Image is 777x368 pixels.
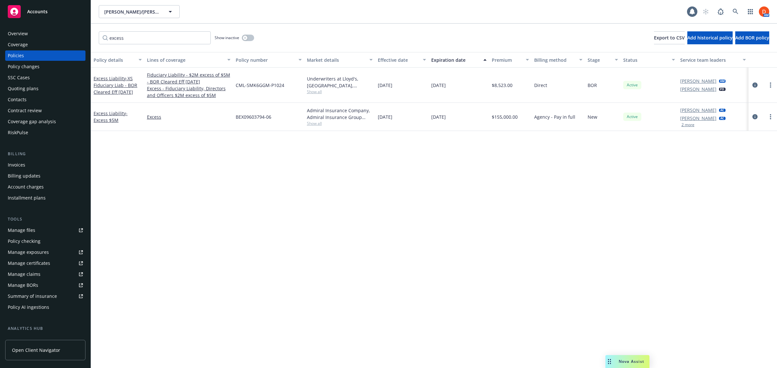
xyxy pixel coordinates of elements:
div: Policy checking [8,236,40,246]
a: Switch app [744,5,757,18]
div: Drag to move [605,355,614,368]
span: Active [626,114,639,120]
div: Contacts [8,94,27,105]
button: 2 more [681,123,694,127]
a: Manage claims [5,269,85,279]
a: Start snowing [699,5,712,18]
span: [DATE] [378,114,392,120]
a: Fiduciary Liability - $2M excess of $5M - BOR Cleared Eff [DATE] [147,71,231,85]
button: Market details [304,52,376,68]
div: Tools [5,216,85,222]
a: Loss summary generator [5,334,85,345]
a: Quoting plans [5,83,85,94]
span: Nova Assist [619,359,644,364]
div: Policies [8,50,24,61]
div: Underwriters at Lloyd's, [GEOGRAPHIC_DATA], [PERSON_NAME] of [GEOGRAPHIC_DATA] [307,75,373,89]
div: Manage files [8,225,35,235]
a: Invoices [5,160,85,170]
button: Policy number [233,52,304,68]
div: Contract review [8,105,42,116]
span: [PERSON_NAME]/[PERSON_NAME] Construction, Inc. [104,8,160,15]
a: Manage exposures [5,247,85,257]
div: Status [623,57,668,63]
div: Manage exposures [8,247,49,257]
button: [PERSON_NAME]/[PERSON_NAME] Construction, Inc. [99,5,180,18]
button: Premium [489,52,532,68]
a: Excess - Fiduciary Liability, Directors and Officers $2M excess of $5M [147,85,231,99]
a: Account charges [5,182,85,192]
div: Effective date [378,57,419,63]
div: Manage certificates [8,258,50,268]
a: Report a Bug [714,5,727,18]
div: Billing [5,151,85,157]
button: Effective date [375,52,429,68]
div: Account charges [8,182,44,192]
a: more [767,113,774,121]
div: Billing updates [8,171,40,181]
a: [PERSON_NAME] [680,115,716,122]
div: RiskPulse [8,127,28,138]
a: Manage BORs [5,280,85,290]
a: Installment plans [5,193,85,203]
a: SSC Cases [5,72,85,83]
span: Active [626,82,639,88]
button: Policy details [91,52,144,68]
a: Manage files [5,225,85,235]
span: [DATE] [431,82,446,89]
button: Billing method [532,52,585,68]
span: Export to CSV [654,35,685,41]
a: Policy AI ingestions [5,302,85,312]
a: Summary of insurance [5,291,85,301]
a: Contacts [5,94,85,105]
div: Stage [588,57,611,63]
a: Excess Liability [94,110,128,123]
span: Agency - Pay in full [534,114,575,120]
a: Policy checking [5,236,85,246]
a: [PERSON_NAME] [680,107,716,114]
span: BEX09603794-06 [236,114,271,120]
a: Policies [5,50,85,61]
button: Lines of coverage [144,52,233,68]
div: Policy changes [8,61,39,72]
div: Coverage gap analysis [8,116,56,127]
div: Policy details [94,57,135,63]
span: CML-SMK6GGM-P1024 [236,82,284,89]
button: Status [621,52,678,68]
a: Coverage [5,39,85,50]
div: Lines of coverage [147,57,223,63]
button: Export to CSV [654,31,685,44]
div: Installment plans [8,193,46,203]
div: Summary of insurance [8,291,57,301]
div: Expiration date [431,57,479,63]
span: - XS Fiduciary Liab - BOR Cleared Eff [DATE] [94,75,137,95]
div: Admiral Insurance Company, Admiral Insurance Group ([PERSON_NAME] Corporation), Brown & Riding In... [307,107,373,121]
span: $8,523.00 [492,82,512,89]
span: Show all [307,121,373,126]
span: Add historical policy [687,35,733,41]
input: Filter by keyword... [99,31,211,44]
div: Premium [492,57,522,63]
a: Manage certificates [5,258,85,268]
a: Accounts [5,3,85,21]
a: Contract review [5,105,85,116]
div: Service team leaders [680,57,739,63]
span: BOR [588,82,597,89]
a: circleInformation [751,113,759,121]
button: Expiration date [429,52,489,68]
button: Service team leaders [678,52,749,68]
div: SSC Cases [8,72,30,83]
span: Show all [307,89,373,94]
span: Open Client Navigator [12,347,60,353]
div: Manage claims [8,269,40,279]
a: Search [729,5,742,18]
button: Add BOR policy [735,31,769,44]
span: New [588,114,597,120]
img: photo [759,6,769,17]
div: Invoices [8,160,25,170]
button: Stage [585,52,621,68]
button: Nova Assist [605,355,649,368]
a: Overview [5,28,85,39]
div: Policy AI ingestions [8,302,49,312]
span: Show inactive [215,35,239,40]
a: RiskPulse [5,127,85,138]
